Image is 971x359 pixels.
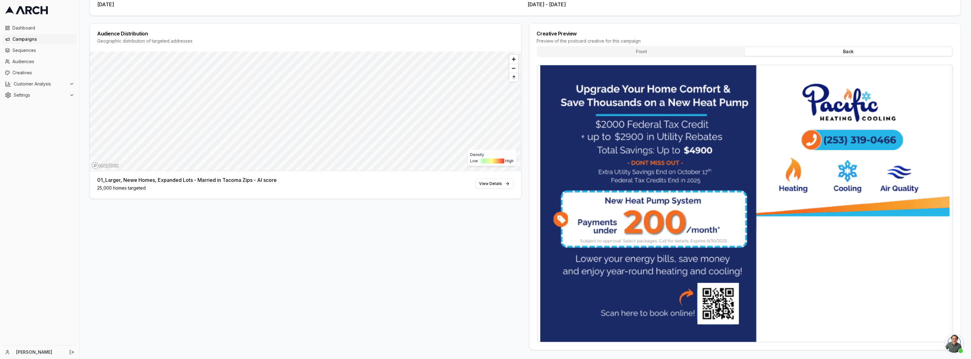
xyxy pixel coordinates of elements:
span: Reset bearing to north [508,74,519,81]
div: 01_Larger, Newe Homes, Expanded Lots - Married in Tacoma Zips - AI score [97,176,277,184]
div: Creative Preview [537,31,954,36]
span: Creatives [12,70,74,76]
span: Dashboard [12,25,74,31]
div: Preview of the postcard creative for this campaign [537,38,954,44]
span: Sequences [12,47,74,53]
span: Low [470,159,478,163]
a: Campaigns [2,34,77,44]
div: Geographic distribution of targeted addresses [97,38,514,44]
div: [DATE] - [DATE] [528,1,954,8]
button: Log out [67,348,76,357]
span: High [506,159,514,163]
a: Sequences [2,45,77,55]
button: Zoom out [509,64,518,73]
button: Front [538,47,745,56]
span: Audiences [12,58,74,65]
img: New Campaign (Back) thumbnail [538,65,953,342]
button: Back [745,47,952,56]
span: Campaigns [12,36,74,42]
span: Customer Analysis [14,81,67,87]
a: Open chat [945,334,964,353]
div: 25,000 homes targeted [97,185,277,191]
button: Settings [2,90,77,100]
a: Mapbox homepage [92,162,119,169]
button: Customer Analysis [2,79,77,89]
span: Settings [14,92,67,98]
div: Density [470,152,514,157]
div: [DATE] [97,1,523,8]
a: Dashboard [2,23,77,33]
canvas: Map [90,52,520,171]
button: Zoom in [509,55,518,64]
a: View Details [475,179,514,189]
a: Audiences [2,57,77,67]
button: Reset bearing to north [509,73,518,82]
div: Audience Distribution [97,31,514,36]
a: [PERSON_NAME] [16,349,62,355]
a: Creatives [2,68,77,78]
